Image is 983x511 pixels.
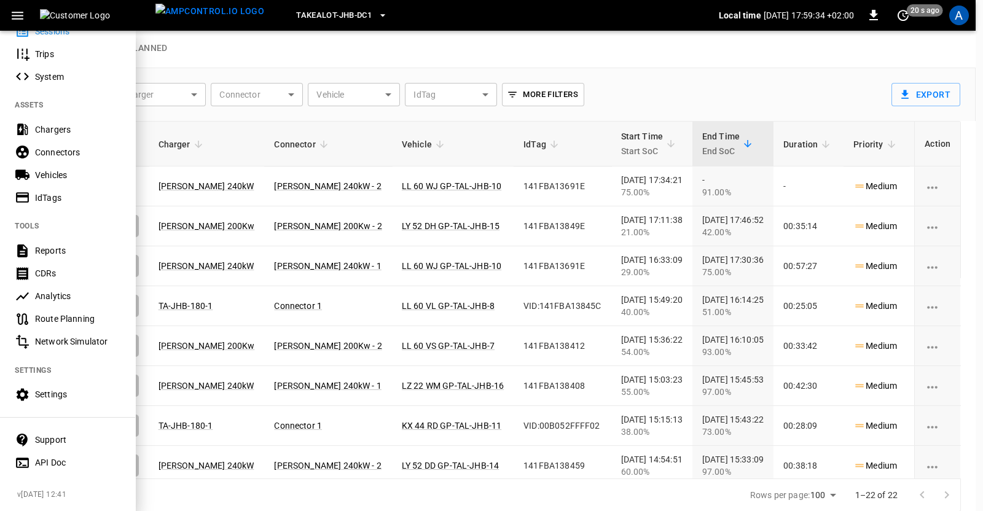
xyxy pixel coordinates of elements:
[35,48,120,60] div: Trips
[35,434,120,446] div: Support
[155,4,264,19] img: ampcontrol.io logo
[35,388,120,400] div: Settings
[17,489,125,501] span: v [DATE] 12:41
[35,192,120,204] div: IdTags
[35,25,120,37] div: Sessions
[296,9,372,23] span: Takealot-JHB-DC1
[35,169,120,181] div: Vehicles
[35,313,120,325] div: Route Planning
[35,335,120,348] div: Network Simulator
[907,4,943,17] span: 20 s ago
[40,9,151,21] img: Customer Logo
[35,244,120,257] div: Reports
[35,290,120,302] div: Analytics
[949,6,969,25] div: profile-icon
[719,9,761,21] p: Local time
[35,146,120,158] div: Connectors
[35,267,120,279] div: CDRs
[35,456,120,469] div: API Doc
[764,9,854,21] p: [DATE] 17:59:34 +02:00
[35,123,120,136] div: Chargers
[35,71,120,83] div: System
[893,6,913,25] button: set refresh interval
